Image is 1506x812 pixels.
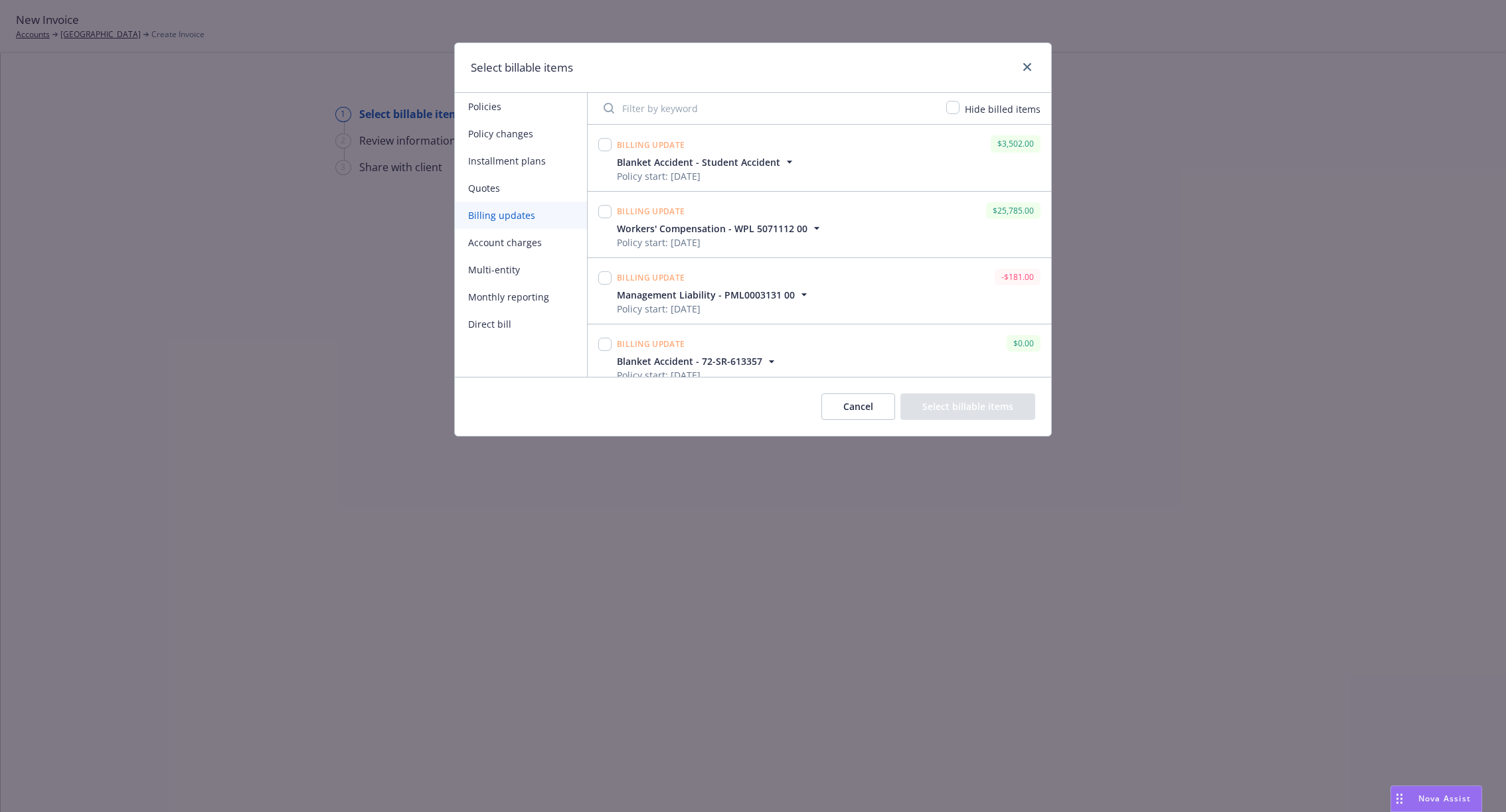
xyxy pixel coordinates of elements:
[455,120,587,147] button: Policy changes
[617,206,685,217] span: Billing update
[1418,793,1471,804] span: Nova Assist
[455,283,587,310] button: Monthly reporting
[965,103,1041,115] span: Hide billed items
[455,174,587,202] button: Quotes
[617,368,778,382] span: Policy start: [DATE]
[995,269,1041,285] div: -$181.00
[1391,786,1408,811] div: Drag to move
[1390,785,1482,812] button: Nova Assist
[617,139,685,151] span: Billing update
[991,135,1041,152] div: $3,502.00
[455,310,587,338] button: Direct bill
[617,354,778,368] button: Blanket Accident - 72-SR-613357
[617,302,811,316] span: Policy start: [DATE]
[617,155,796,169] button: Blanket Accident - Student Accident
[455,256,587,283] button: Multi-entity
[1019,59,1035,75] a: close
[455,229,587,256] button: Account charges
[617,222,807,236] span: Workers' Compensation - WPL 5071112 00
[617,169,796,183] span: Policy start: [DATE]
[471,59,573,76] h1: Select billable items
[821,393,895,420] button: Cancel
[455,93,587,120] button: Policies
[455,202,587,229] button: Billing updates
[617,354,762,368] span: Blanket Accident - 72-SR-613357
[617,288,795,302] span: Management Liability - PML0003131 00
[617,155,780,169] span: Blanket Accident - Student Accident
[617,236,823,249] span: Policy start: [DATE]
[617,222,823,236] button: Workers' Compensation - WPL 5071112 00
[986,202,1041,219] div: $25,785.00
[1007,335,1041,352] div: $0.00
[617,338,685,350] span: Billing update
[617,288,811,302] button: Management Liability - PML0003131 00
[596,95,938,121] input: Filter by keyword
[617,272,685,283] span: Billing update
[455,147,587,174] button: Installment plans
